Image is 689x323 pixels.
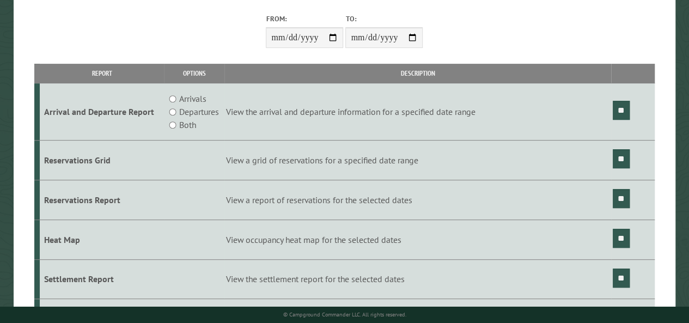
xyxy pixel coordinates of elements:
small: © Campground Commander LLC. All rights reserved. [283,311,406,318]
label: Departures [179,105,219,118]
td: Reservations Grid [40,141,164,180]
td: Heat Map [40,220,164,259]
label: Both [179,118,196,131]
td: Settlement Report [40,259,164,299]
td: View the arrival and departure information for a specified date range [224,83,611,141]
td: View occupancy heat map for the selected dates [224,220,611,259]
th: Options [164,64,224,83]
td: View a report of reservations for the selected dates [224,180,611,220]
label: To: [345,14,423,24]
td: View a grid of reservations for a specified date range [224,141,611,180]
th: Report [40,64,164,83]
label: From: [266,14,343,24]
th: Description [224,64,611,83]
td: View the settlement report for the selected dates [224,259,611,299]
td: Reservations Report [40,180,164,220]
td: Arrival and Departure Report [40,83,164,141]
label: Arrivals [179,92,206,105]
